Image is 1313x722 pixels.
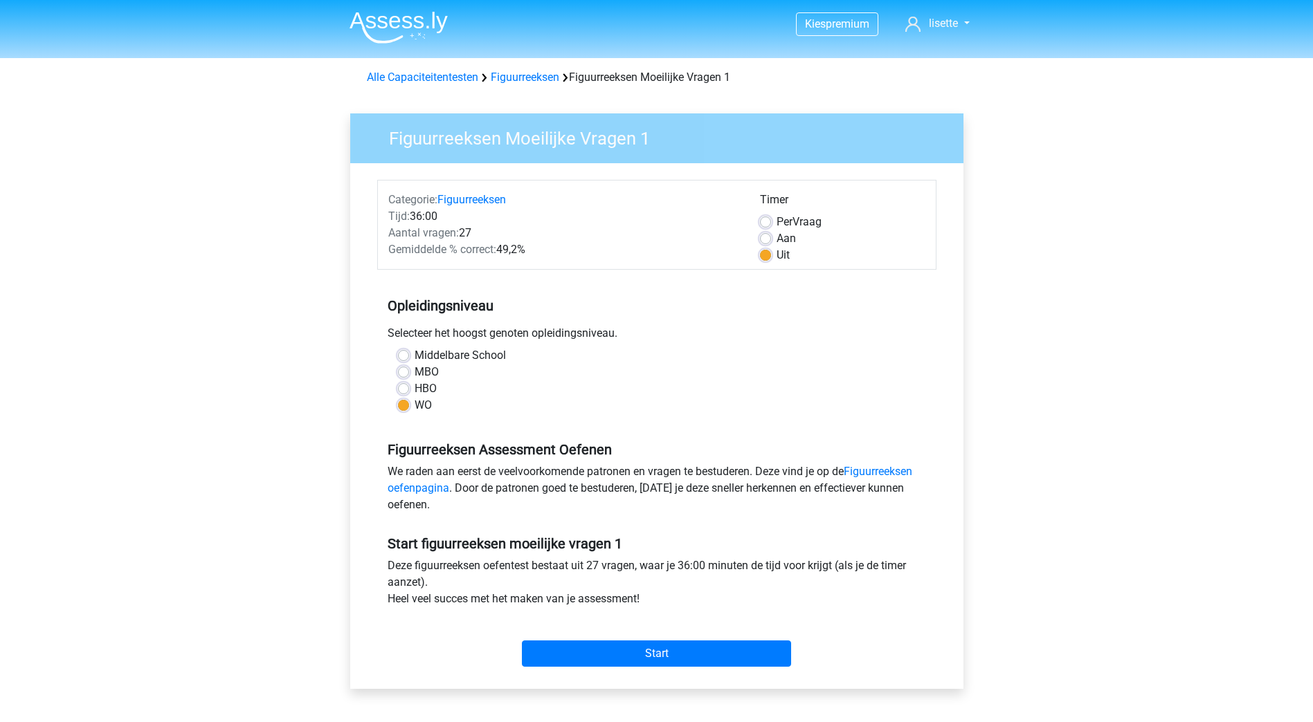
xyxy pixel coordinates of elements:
a: Kiespremium [797,15,878,33]
img: Assessly [350,11,448,44]
div: 49,2% [378,241,750,258]
a: Figuurreeksen [491,71,559,84]
span: Per [777,215,793,228]
span: lisette [929,17,958,30]
span: Tijd: [388,210,410,223]
label: WO [415,397,432,414]
div: Deze figuurreeksen oefentest bestaat uit 27 vragen, waar je 36:00 minuten de tijd voor krijgt (al... [377,557,936,613]
div: 36:00 [378,208,750,225]
label: Middelbare School [415,347,506,364]
a: Figuurreeksen [437,193,506,206]
span: Aantal vragen: [388,226,459,239]
div: Figuurreeksen Moeilijke Vragen 1 [361,69,952,86]
span: Kies [805,17,826,30]
div: 27 [378,225,750,241]
label: MBO [415,364,439,380]
div: Timer [760,192,925,214]
span: Categorie: [388,193,437,206]
span: Gemiddelde % correct: [388,243,496,256]
h5: Opleidingsniveau [388,292,926,320]
span: premium [826,17,869,30]
div: We raden aan eerst de veelvoorkomende patronen en vragen te bestuderen. Deze vind je op de . Door... [377,463,936,519]
label: Uit [777,247,790,263]
input: Start [522,640,791,667]
label: Aan [777,230,796,247]
label: HBO [415,380,437,397]
label: Vraag [777,214,822,230]
h5: Start figuurreeksen moeilijke vragen 1 [388,535,926,552]
h5: Figuurreeksen Assessment Oefenen [388,441,926,458]
div: Selecteer het hoogst genoten opleidingsniveau. [377,325,936,347]
a: Alle Capaciteitentesten [367,71,478,84]
a: lisette [900,15,975,32]
h3: Figuurreeksen Moeilijke Vragen 1 [372,122,953,149]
